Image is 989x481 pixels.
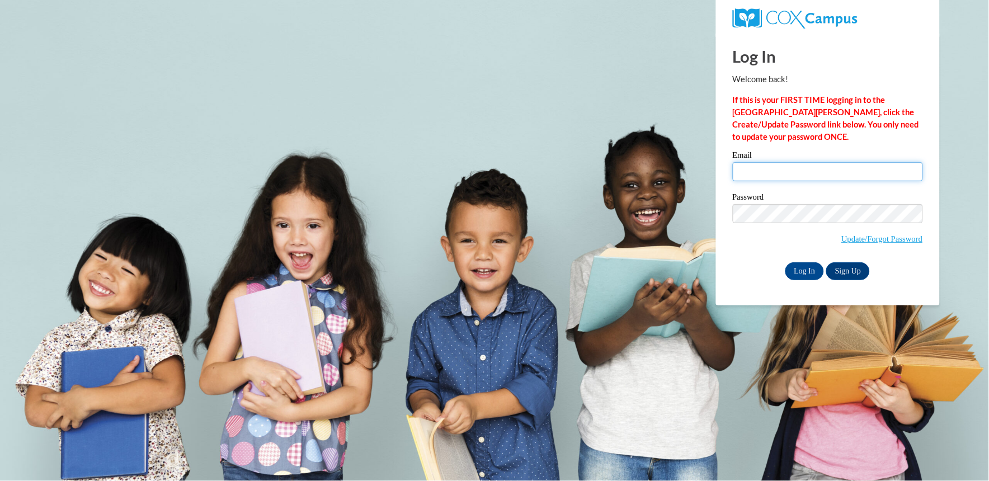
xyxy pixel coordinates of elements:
img: COX Campus [733,8,858,29]
label: Email [733,151,923,162]
h1: Log In [733,45,923,68]
p: Welcome back! [733,73,923,86]
label: Password [733,193,923,204]
a: Update/Forgot Password [842,234,923,243]
input: Log In [785,262,825,280]
a: COX Campus [733,13,858,22]
a: Sign Up [826,262,870,280]
strong: If this is your FIRST TIME logging in to the [GEOGRAPHIC_DATA][PERSON_NAME], click the Create/Upd... [733,95,919,142]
